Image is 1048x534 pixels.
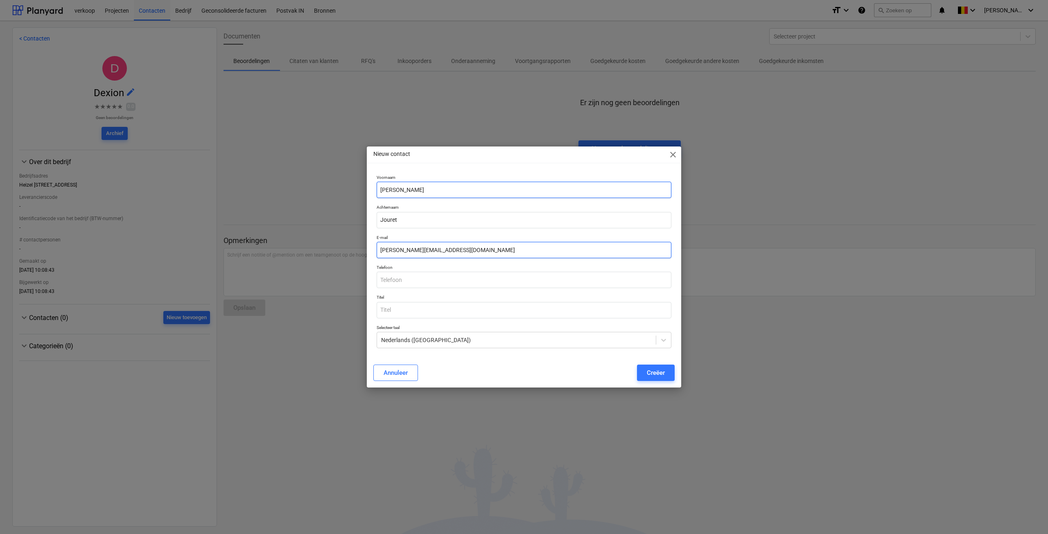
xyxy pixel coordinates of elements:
p: Telefoon [377,265,671,272]
button: Creëer [637,365,675,381]
span: close [668,150,678,160]
input: Telefoon [377,272,671,288]
input: Voornaam [377,182,671,198]
input: E-mail [377,242,671,258]
p: Nieuw contact [373,150,410,158]
p: Selecteer taal [377,325,671,332]
input: Titel [377,302,671,318]
p: Titel [377,295,671,302]
div: Creëer [647,367,665,378]
div: Chatwidget [1007,495,1048,534]
p: E-mail [377,235,671,242]
p: Achternaam [377,205,671,212]
p: Voornaam [377,175,671,182]
iframe: Chat Widget [1007,495,1048,534]
button: Annuleer [373,365,418,381]
input: Achternaam [377,212,671,228]
div: Annuleer [384,367,408,378]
